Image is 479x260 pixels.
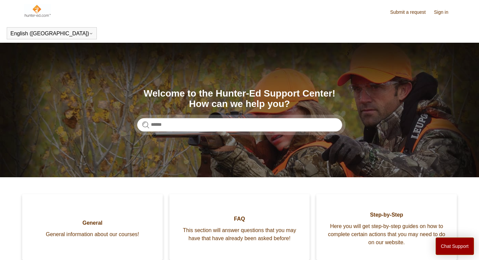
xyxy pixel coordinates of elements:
[137,88,342,109] h1: Welcome to the Hunter-Ed Support Center! How can we help you?
[179,226,300,243] span: This section will answer questions that you may have that have already been asked before!
[10,31,93,37] button: English ([GEOGRAPHIC_DATA])
[24,4,51,17] img: Hunter-Ed Help Center home page
[436,237,474,255] button: Chat Support
[316,194,457,260] a: Step-by-Step Here you will get step-by-step guides on how to complete certain actions that you ma...
[390,9,433,16] a: Submit a request
[169,194,310,260] a: FAQ This section will answer questions that you may have that have already been asked before!
[22,194,163,260] a: General General information about our courses!
[179,215,300,223] span: FAQ
[32,230,153,238] span: General information about our courses!
[326,211,447,219] span: Step-by-Step
[434,9,455,16] a: Sign in
[137,118,342,132] input: Search
[32,219,153,227] span: General
[326,222,447,247] span: Here you will get step-by-step guides on how to complete certain actions that you may need to do ...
